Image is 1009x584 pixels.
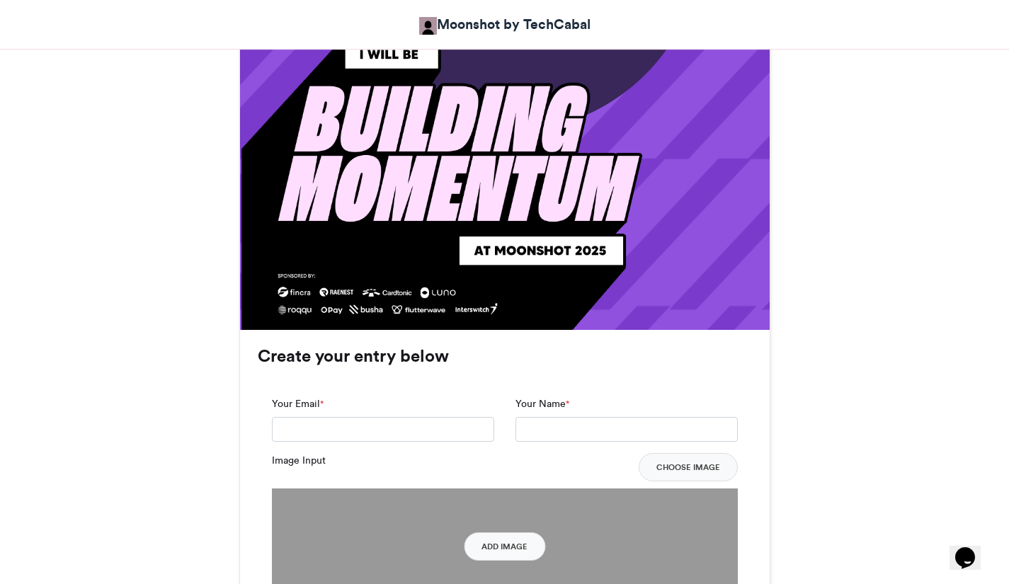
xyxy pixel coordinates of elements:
[639,453,738,481] button: Choose Image
[272,396,324,411] label: Your Email
[464,532,545,561] button: Add Image
[419,17,437,35] img: Moonshot by TechCabal
[419,14,591,35] a: Moonshot by TechCabal
[241,36,643,345] img: 1758644270.518-78e85bca2c0bcac1f7470696c95d860e6e11da4a.png
[258,348,752,365] h3: Create your entry below
[950,527,995,570] iframe: chat widget
[272,453,326,468] label: Image Input
[515,396,569,411] label: Your Name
